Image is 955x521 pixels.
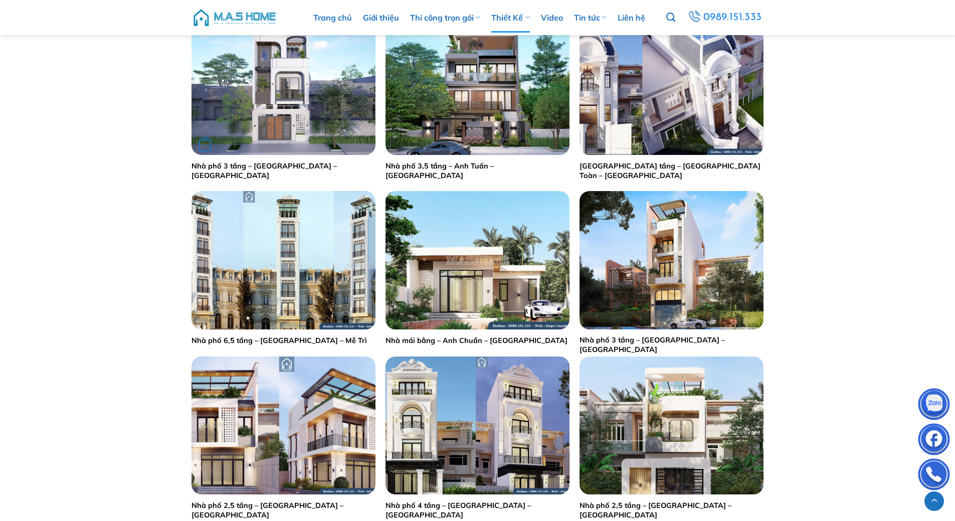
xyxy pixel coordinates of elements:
a: Tin tức [574,3,607,33]
img: Phone [919,461,949,491]
a: [GEOGRAPHIC_DATA] tầng – [GEOGRAPHIC_DATA] Toàn – [GEOGRAPHIC_DATA] [580,161,763,180]
a: Nhà phố 2,5 tầng – [GEOGRAPHIC_DATA] – [GEOGRAPHIC_DATA] [192,501,375,519]
a: Lên đầu trang [924,491,944,511]
strong: + [199,139,211,151]
a: Nhà phố 6,5 tầng – [GEOGRAPHIC_DATA] – Mễ Trì [192,336,367,345]
img: Nhà phố 3,5 tầng - Anh Tuấn - Gia Lâm [386,17,569,155]
a: Tìm kiếm [666,7,675,28]
a: Nhà phố 4 tầng – [GEOGRAPHIC_DATA] – [GEOGRAPHIC_DATA] [386,501,569,519]
a: Liên hệ [618,3,645,33]
a: Nhà phố 3 tầng – [GEOGRAPHIC_DATA] – [GEOGRAPHIC_DATA] [580,335,763,354]
img: Thiết kế nhà phố anh Minh - Lạng Sơn | MasHome [192,357,375,494]
a: Nhà phố 2,5 tầng – [GEOGRAPHIC_DATA] – [GEOGRAPHIC_DATA] [580,501,763,519]
img: M.A.S HOME – Tổng Thầu Thiết Kế Và Xây Nhà Trọn Gói [192,3,277,33]
div: Đọc tiếp [199,138,211,153]
a: Nhà mái bằng – Anh Chuẩn – [GEOGRAPHIC_DATA] [386,336,567,345]
img: Thiết kế nhà phố anh Cường - Đông Anh | MasHome [386,357,569,494]
img: Nhà phố 3 tầng - Anh Hưng - Vĩnh Phúc [580,191,763,329]
a: Video [541,3,563,33]
a: Nhà phố 3 tầng – [GEOGRAPHIC_DATA] – [GEOGRAPHIC_DATA] [192,161,375,180]
a: Thiết Kế [491,3,529,33]
img: Thiết kế nhà phố anh Thao - Hải Dương | MasHome [580,357,763,494]
a: Trang chủ [313,3,352,33]
img: Nhà phố 3 tầng - Anh Sang - Hà Nội [192,17,375,155]
span: 0989.151.333 [703,9,762,26]
a: Nhà phố 3,5 tầng – Anh Tuấn – [GEOGRAPHIC_DATA] [386,161,569,180]
img: Thiết kế nhà phố anh Dương - Mễ Trì | MasHome [192,191,375,329]
img: Facebook [919,426,949,456]
img: Thiết kế kiến trúc nhà mái bằng - Anh Chuẩn - Thái Bình | MasHome [386,191,569,329]
a: 0989.151.333 [686,9,763,27]
img: Thiết kế nhà phố anh Toàn - Đan Phượng | MasHome [580,17,763,155]
a: Giới thiệu [363,3,399,33]
img: Zalo [919,391,949,421]
a: Thi công trọn gói [410,3,480,33]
